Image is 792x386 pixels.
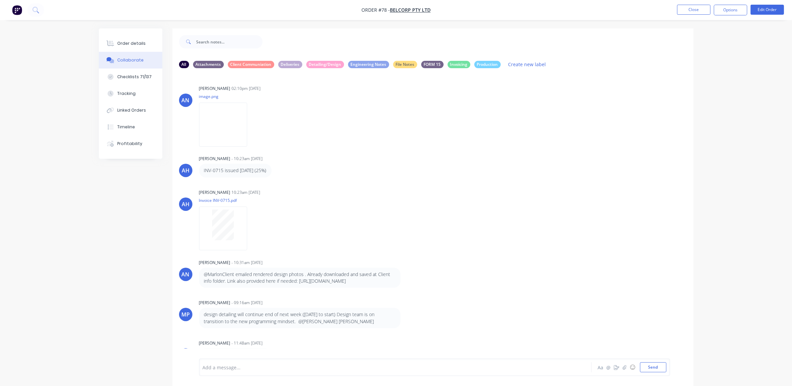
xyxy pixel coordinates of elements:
[228,61,274,68] div: Client Communiation
[99,52,162,69] button: Collaborate
[390,7,431,13] a: BelCorp Pty Ltd
[117,107,146,113] div: Linked Orders
[99,35,162,52] button: Order details
[421,61,444,68] div: FORM 15
[361,7,390,13] span: Order #78 -
[99,69,162,85] button: Checklists 71/137
[232,260,263,266] div: - 10:31am [DATE]
[99,102,162,119] button: Linked Orders
[232,340,263,346] div: - 11:48am [DATE]
[199,260,230,266] div: [PERSON_NAME]
[474,61,501,68] div: Production
[714,5,747,15] button: Options
[199,94,254,99] p: image.png
[117,74,152,80] div: Checklists 71/137
[196,35,263,48] input: Search notes...
[448,61,470,68] div: Invoicing
[182,166,189,174] div: AH
[182,96,190,104] div: AN
[232,86,261,92] div: 02:10pm [DATE]
[99,135,162,152] button: Profitability
[117,40,146,46] div: Order details
[605,363,613,371] button: @
[193,61,224,68] div: Attachments
[505,60,549,69] button: Create new label
[199,189,230,196] div: [PERSON_NAME]
[199,340,230,346] div: [PERSON_NAME]
[182,200,189,208] div: AH
[597,363,605,371] button: Aa
[393,61,417,68] div: File Notes
[181,310,190,318] div: MP
[199,86,230,92] div: [PERSON_NAME]
[306,61,344,68] div: Detailing/Design
[232,300,263,306] div: - 09:16am [DATE]
[278,61,302,68] div: Deliveries
[232,156,263,162] div: - 10:23am [DATE]
[640,362,666,372] button: Send
[204,167,267,174] p: INV-0715 issued [DATE] (25%)
[12,5,22,15] img: Factory
[751,5,784,15] button: Edit Order
[182,270,190,278] div: AN
[199,300,230,306] div: [PERSON_NAME]
[232,189,261,196] div: 10:23am [DATE]
[117,124,135,130] div: Timeline
[99,119,162,135] button: Timeline
[117,91,136,97] div: Tracking
[629,363,637,371] button: ☺
[677,5,710,15] button: Close
[199,198,254,203] p: Invoice INV-0715.pdf
[117,57,144,63] div: Collaborate
[204,311,395,325] p: design detailing will continue end of next week ([DATE] to start) Design team is on transition to...
[99,85,162,102] button: Tracking
[204,271,395,285] p: @MarlonClient emailed rendered design photos . Already downloaded and saved at Client info folder...
[199,156,230,162] div: [PERSON_NAME]
[348,61,389,68] div: Engineering Notes
[179,61,189,68] div: All
[117,141,142,147] div: Profitability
